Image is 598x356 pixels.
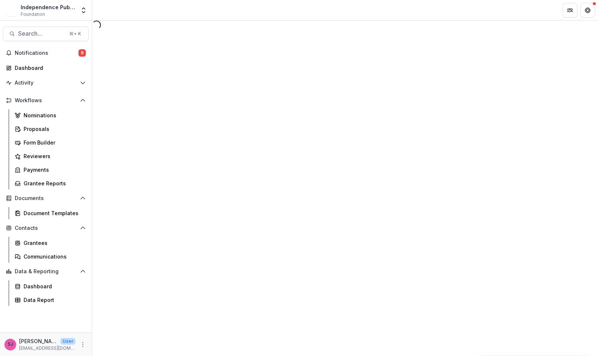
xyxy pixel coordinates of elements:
button: Open Documents [3,192,89,204]
span: Contacts [15,225,77,231]
a: Communications [12,250,89,263]
img: Independence Public Media Foundation [6,4,18,16]
a: Nominations [12,109,89,121]
button: Search... [3,26,89,41]
a: Document Templates [12,207,89,219]
button: Notifications9 [3,47,89,59]
span: Search... [18,30,65,37]
a: Proposals [12,123,89,135]
button: Partners [563,3,577,18]
div: Data Report [24,296,83,304]
div: Payments [24,166,83,174]
a: Payments [12,164,89,176]
span: Notifications [15,50,78,56]
span: Foundation [21,11,45,18]
button: Open Workflows [3,95,89,106]
div: Document Templates [24,209,83,217]
div: Independence Public Media Foundation [21,3,75,11]
div: Grantee Reports [24,179,83,187]
p: User [60,338,75,345]
div: Form Builder [24,139,83,146]
button: More [78,340,87,349]
span: Data & Reporting [15,268,77,275]
div: ⌘ + K [68,30,82,38]
a: Reviewers [12,150,89,162]
a: Grantee Reports [12,177,89,189]
a: Dashboard [3,62,89,74]
a: Data Report [12,294,89,306]
button: Open Contacts [3,222,89,234]
div: Proposals [24,125,83,133]
div: Dashboard [15,64,83,72]
div: Communications [24,253,83,260]
div: Dashboard [24,282,83,290]
a: Grantees [12,237,89,249]
p: [PERSON_NAME] [19,337,57,345]
button: Get Help [580,3,595,18]
a: Dashboard [12,280,89,292]
button: Open Activity [3,77,89,89]
span: 9 [78,49,86,57]
div: Samíl Jimenez-Magdaleno [8,342,13,347]
button: Open Data & Reporting [3,266,89,277]
p: [EMAIL_ADDRESS][DOMAIN_NAME] [19,345,75,352]
div: Nominations [24,111,83,119]
span: Workflows [15,97,77,104]
div: Reviewers [24,152,83,160]
span: Documents [15,195,77,202]
span: Activity [15,80,77,86]
a: Form Builder [12,136,89,149]
button: Open entity switcher [78,3,89,18]
div: Grantees [24,239,83,247]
